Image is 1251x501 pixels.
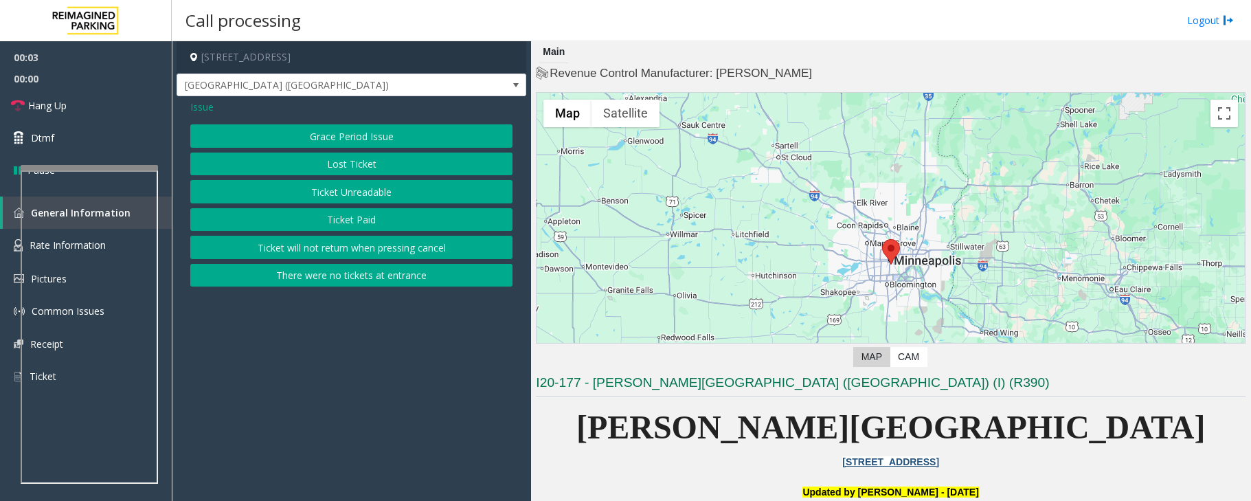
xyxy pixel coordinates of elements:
button: Grace Period Issue [190,124,512,148]
font: Updated by [PERSON_NAME] - [DATE] [802,487,978,498]
button: Show satellite imagery [591,100,660,127]
img: 'icon' [14,370,23,383]
button: Lost Ticket [190,153,512,176]
button: Ticket Unreadable [190,180,512,203]
div: Main [539,41,568,63]
h4: Revenue Control Manufacturer: [PERSON_NAME] [536,65,1246,82]
div: 800 East 28th Street, Minneapolis, MN [882,239,900,265]
button: Ticket will not return when pressing cancel [190,236,512,259]
button: Show street map [543,100,591,127]
button: Ticket Paid [190,208,512,232]
img: 'icon' [14,306,25,317]
span: Dtmf [31,131,54,145]
span: Issue [190,100,214,114]
a: Logout [1187,13,1234,27]
a: General Information [3,197,172,229]
h3: Call processing [179,3,308,37]
h4: [STREET_ADDRESS] [177,41,526,74]
h3: I20-177 - [PERSON_NAME][GEOGRAPHIC_DATA] ([GEOGRAPHIC_DATA]) (I) (R390) [536,374,1246,397]
span: Hang Up [28,98,67,113]
img: 'icon' [14,208,24,218]
a: [STREET_ADDRESS] [842,456,939,467]
span: Pause [27,163,55,177]
span: [GEOGRAPHIC_DATA] ([GEOGRAPHIC_DATA]) [177,74,456,96]
button: There were no tickets at entrance [190,264,512,287]
img: logout [1223,13,1234,27]
span: [PERSON_NAME][GEOGRAPHIC_DATA] [576,409,1206,445]
img: 'icon' [14,274,24,283]
img: 'icon' [14,239,23,252]
label: Map [853,347,890,367]
img: 'icon' [14,339,23,348]
button: Toggle fullscreen view [1210,100,1238,127]
label: CAM [890,347,927,367]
